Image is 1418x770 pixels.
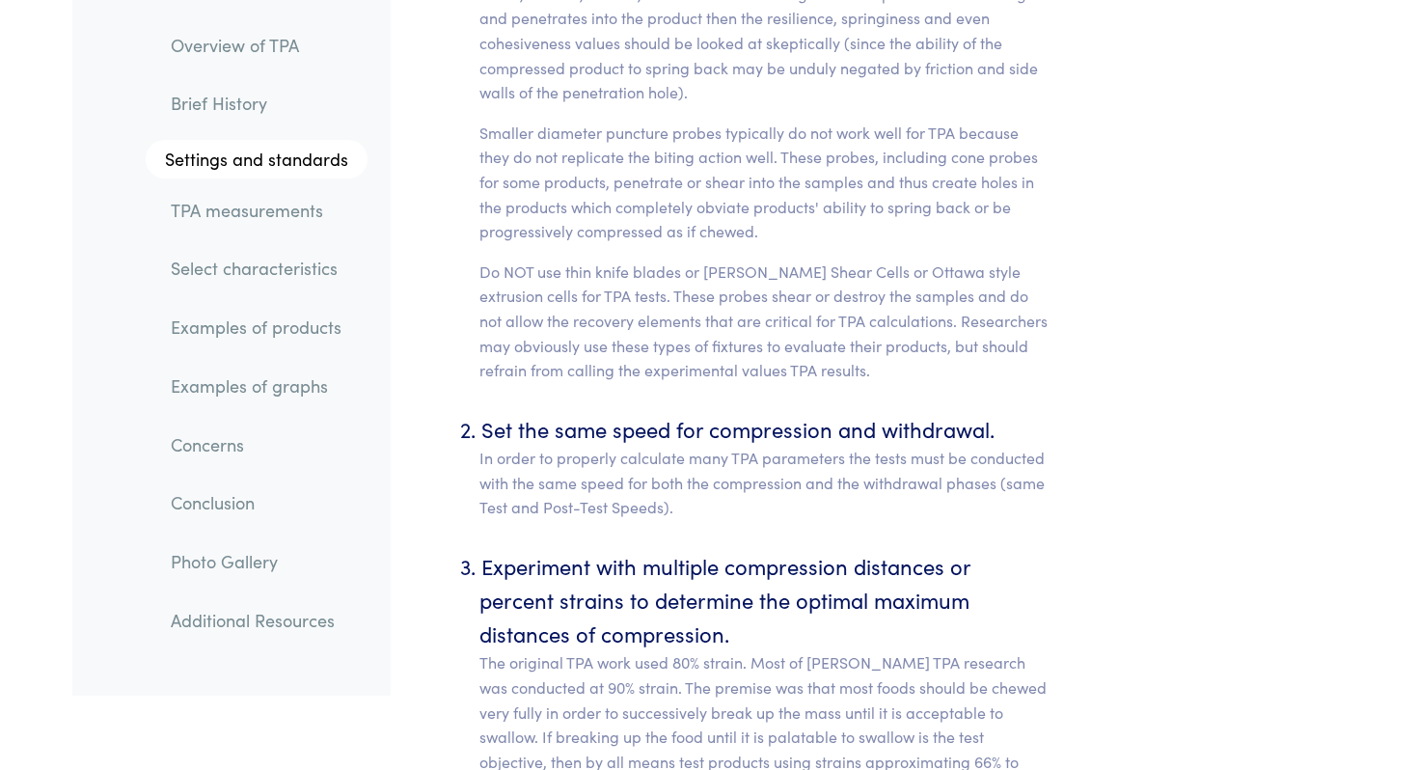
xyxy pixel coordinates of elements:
[155,364,368,408] a: Examples of graphs
[479,260,1050,383] p: Do NOT use thin knife blades or [PERSON_NAME] Shear Cells or Ottawa style extrusion cells for TPA...
[155,423,368,467] a: Concerns
[146,140,368,179] a: Settings and standards
[155,539,368,584] a: Photo Gallery
[155,188,368,233] a: TPA measurements
[155,23,368,68] a: Overview of TPA
[479,446,1050,520] p: In order to properly calculate many TPA parameters the tests must be conducted with the same spee...
[155,598,368,643] a: Additional Resources
[155,306,368,350] a: Examples of products
[479,121,1050,244] p: Smaller diameter puncture probes typically do not work well for TPA because they do not replicate...
[155,481,368,526] a: Conclusion
[479,412,1050,520] li: Set the same speed for compression and withdrawal.
[155,247,368,291] a: Select characteristics
[155,82,368,126] a: Brief History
